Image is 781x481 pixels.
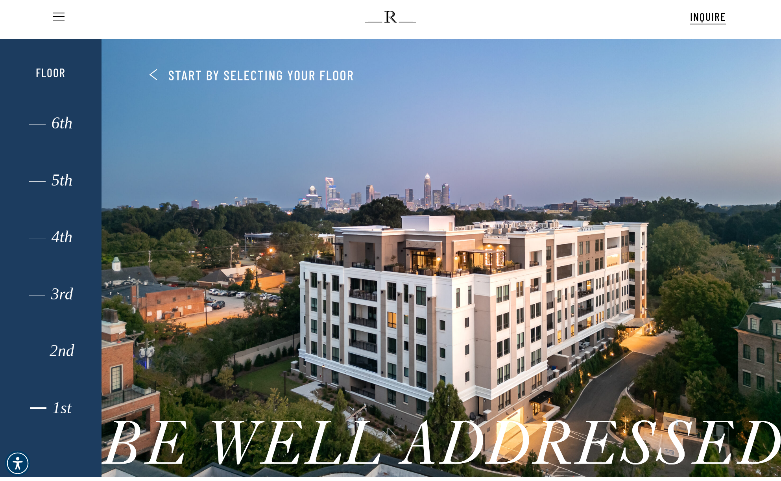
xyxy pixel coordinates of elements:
div: 4th [16,232,86,242]
div: 6th [16,118,86,128]
div: 1st [16,403,86,413]
div: 5th [16,175,86,186]
span: INQUIRE [690,10,726,23]
div: 2nd [16,345,86,356]
div: Floor [16,65,86,80]
a: INQUIRE [690,9,726,24]
img: The Regent [365,11,416,23]
a: Navigation Menu [51,13,65,21]
div: Accessibility Menu [5,451,30,476]
div: 3rd [16,289,86,299]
